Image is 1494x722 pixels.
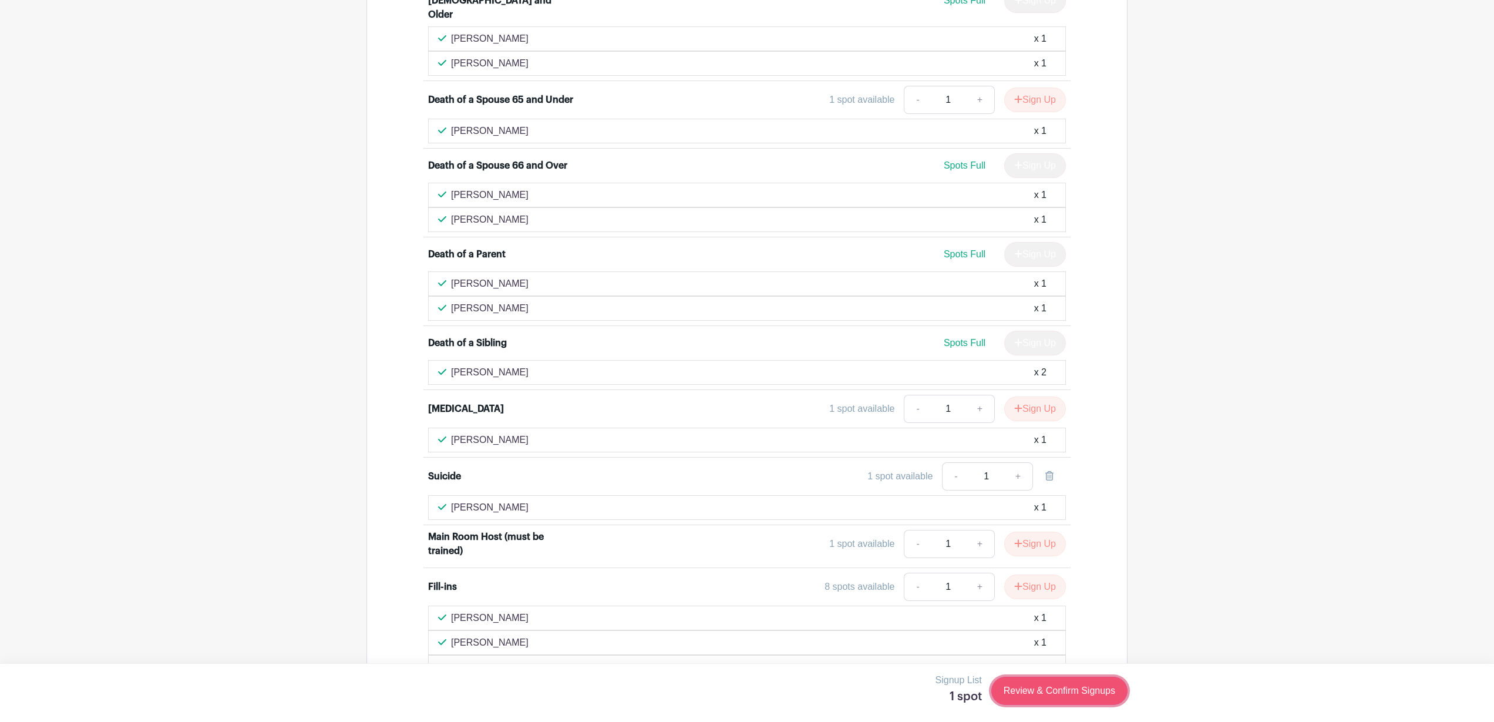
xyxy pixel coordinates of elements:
[965,573,995,601] a: +
[867,469,933,483] div: 1 spot available
[1004,575,1066,599] button: Sign Up
[1004,88,1066,112] button: Sign Up
[829,537,894,551] div: 1 spot available
[1034,433,1047,447] div: x 1
[965,530,995,558] a: +
[1034,660,1047,674] div: x 1
[965,395,995,423] a: +
[451,660,529,674] p: [PERSON_NAME]
[904,573,931,601] a: -
[451,433,529,447] p: [PERSON_NAME]
[428,159,567,173] div: Death of a Spouse 66 and Over
[428,247,506,261] div: Death of a Parent
[965,86,995,114] a: +
[1034,501,1047,515] div: x 1
[451,611,529,625] p: [PERSON_NAME]
[942,462,969,491] a: -
[1034,365,1047,380] div: x 2
[1004,397,1066,421] button: Sign Up
[428,93,573,107] div: Death of a Spouse 65 and Under
[451,365,529,380] p: [PERSON_NAME]
[451,213,529,227] p: [PERSON_NAME]
[451,56,529,70] p: [PERSON_NAME]
[825,580,894,594] div: 8 spots available
[829,93,894,107] div: 1 spot available
[904,86,931,114] a: -
[428,580,457,594] div: Fill-ins
[1004,462,1033,491] a: +
[1034,188,1047,202] div: x 1
[829,402,894,416] div: 1 spot available
[428,336,507,350] div: Death of a Sibling
[451,188,529,202] p: [PERSON_NAME]
[428,402,504,416] div: [MEDICAL_DATA]
[1034,277,1047,291] div: x 1
[944,249,985,259] span: Spots Full
[991,677,1128,705] a: Review & Confirm Signups
[936,673,982,687] p: Signup List
[451,501,529,515] p: [PERSON_NAME]
[904,530,931,558] a: -
[1004,532,1066,556] button: Sign Up
[944,338,985,348] span: Spots Full
[451,277,529,291] p: [PERSON_NAME]
[451,124,529,138] p: [PERSON_NAME]
[1034,636,1047,650] div: x 1
[1034,32,1047,46] div: x 1
[1034,213,1047,227] div: x 1
[451,636,529,650] p: [PERSON_NAME]
[936,690,982,704] h5: 1 spot
[451,32,529,46] p: [PERSON_NAME]
[451,301,529,315] p: [PERSON_NAME]
[944,160,985,170] span: Spots Full
[1034,611,1047,625] div: x 1
[1034,124,1047,138] div: x 1
[428,530,574,558] div: Main Room Host (must be trained)
[1034,56,1047,70] div: x 1
[904,395,931,423] a: -
[428,469,461,483] div: Suicide
[1034,301,1047,315] div: x 1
